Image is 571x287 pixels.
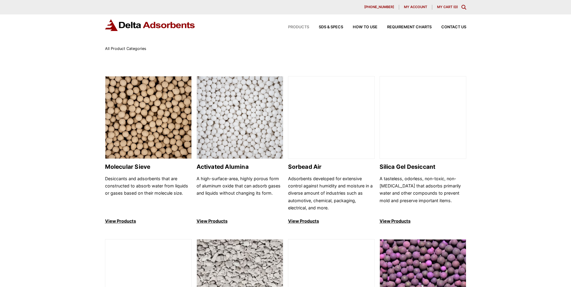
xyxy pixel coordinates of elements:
h2: Activated Alumina [197,163,283,170]
a: Molecular Sieve Molecular Sieve Desiccants and adsorbents that are constructed to absorb water fr... [105,76,192,225]
h2: Silica Gel Desiccant [380,163,466,170]
p: A tasteless, odorless, non-toxic, non-[MEDICAL_DATA] that adsorbs primarily water and other compo... [380,175,466,212]
span: [PHONE_NUMBER] [364,5,394,9]
img: Activated Alumina [197,76,283,159]
a: Activated Alumina Activated Alumina A high-surface-area, highly porous form of aluminum oxide tha... [197,76,283,225]
a: Silica Gel Desiccant Silica Gel Desiccant A tasteless, odorless, non-toxic, non-[MEDICAL_DATA] th... [380,76,466,225]
h2: Sorbead Air [288,163,375,170]
a: Sorbead Air Sorbead Air Adsorbents developed for extensive control against humidity and moisture ... [288,76,375,225]
a: SDS & SPECS [309,25,343,29]
a: [PHONE_NUMBER] [359,5,399,10]
span: Products [288,25,309,29]
a: Requirement Charts [377,25,432,29]
img: Molecular Sieve [105,76,191,159]
a: How to Use [343,25,377,29]
p: View Products [197,218,283,225]
p: A high-surface-area, highly porous form of aluminum oxide that can adsorb gases and liquids witho... [197,175,283,212]
img: Silica Gel Desiccant [380,76,466,159]
span: All Product Categories [105,46,146,51]
span: How to Use [353,25,377,29]
span: Requirement Charts [387,25,432,29]
img: Delta Adsorbents [105,19,195,31]
a: Products [278,25,309,29]
span: My account [404,5,427,9]
p: View Products [288,218,375,225]
img: Sorbead Air [288,76,374,159]
p: Desiccants and adsorbents that are constructed to absorb water from liquids or gases based on the... [105,175,192,212]
p: View Products [105,218,192,225]
a: My account [399,5,432,10]
a: Contact Us [432,25,466,29]
span: SDS & SPECS [319,25,343,29]
span: 0 [455,5,457,9]
span: Contact Us [441,25,466,29]
a: My Cart (0) [437,5,458,9]
p: Adsorbents developed for extensive control against humidity and moisture in a diverse amount of i... [288,175,375,212]
div: Toggle Modal Content [461,5,466,10]
h2: Molecular Sieve [105,163,192,170]
p: View Products [380,218,466,225]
